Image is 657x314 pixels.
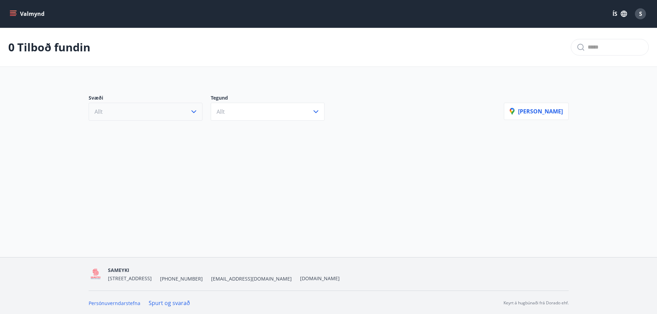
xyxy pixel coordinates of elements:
span: [STREET_ADDRESS] [108,275,152,282]
button: [PERSON_NAME] [504,103,569,120]
p: Keyrt á hugbúnaði frá Dorado ehf. [504,300,569,306]
img: 5QO2FORUuMeaEQbdwbcTl28EtwdGrpJ2a0ZOehIg.png [89,267,103,282]
p: 0 Tilboð fundin [8,40,90,55]
button: menu [8,8,47,20]
span: S [639,10,642,18]
span: [EMAIL_ADDRESS][DOMAIN_NAME] [211,275,292,282]
button: Allt [211,103,325,121]
p: Svæði [89,94,211,103]
a: [DOMAIN_NAME] [300,275,340,282]
button: ÍS [609,8,631,20]
a: Persónuverndarstefna [89,300,140,306]
span: SAMEYKI [108,267,129,273]
button: Allt [89,103,202,121]
p: Tegund [211,94,333,103]
p: [PERSON_NAME] [510,108,563,115]
span: Allt [94,108,103,115]
span: [PHONE_NUMBER] [160,275,203,282]
button: S [632,6,649,22]
span: Allt [217,108,225,115]
a: Spurt og svarað [149,299,190,307]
